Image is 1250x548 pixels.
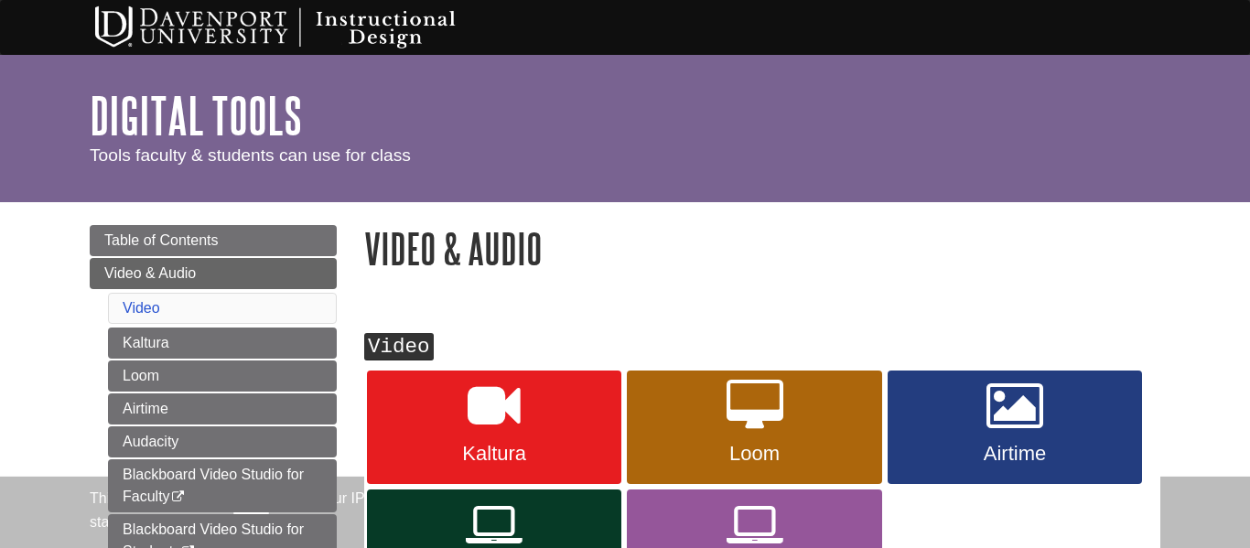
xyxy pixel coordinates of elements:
[170,491,186,503] i: This link opens in a new window
[108,459,337,512] a: Blackboard Video Studio for Faculty
[364,333,434,360] kbd: Video
[90,145,411,165] span: Tools faculty & students can use for class
[367,371,621,484] a: Kaltura
[104,265,196,281] span: Video & Audio
[364,225,1160,272] h1: Video & Audio
[641,442,867,466] span: Loom
[381,442,608,466] span: Kaltura
[123,300,160,316] a: Video
[90,225,337,256] a: Table of Contents
[108,393,337,424] a: Airtime
[90,258,337,289] a: Video & Audio
[104,232,219,248] span: Table of Contents
[108,328,337,359] a: Kaltura
[888,371,1142,484] a: Airtime
[901,442,1128,466] span: Airtime
[108,426,337,457] a: Audacity
[627,371,881,484] a: Loom
[108,360,337,392] a: Loom
[90,87,302,144] a: Digital Tools
[81,5,520,50] img: Davenport University Instructional Design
